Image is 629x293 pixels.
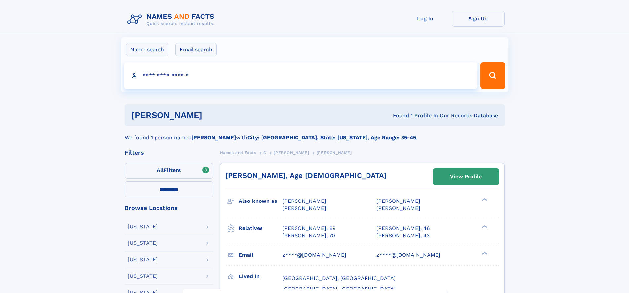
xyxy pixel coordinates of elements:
[282,232,335,239] a: [PERSON_NAME], 70
[192,134,236,141] b: [PERSON_NAME]
[125,126,505,142] div: We found 1 person named with .
[125,163,213,179] label: Filters
[317,150,352,155] span: [PERSON_NAME]
[226,171,387,180] a: [PERSON_NAME], Age [DEMOGRAPHIC_DATA]
[131,111,298,119] h1: [PERSON_NAME]
[239,271,282,282] h3: Lived in
[282,198,326,204] span: [PERSON_NAME]
[125,11,220,28] img: Logo Names and Facts
[274,150,309,155] span: [PERSON_NAME]
[125,150,213,156] div: Filters
[239,223,282,234] h3: Relatives
[263,150,266,155] span: C
[239,249,282,261] h3: Email
[128,240,158,246] div: [US_STATE]
[376,232,430,239] a: [PERSON_NAME], 43
[452,11,505,27] a: Sign Up
[376,225,430,232] a: [PERSON_NAME], 46
[274,148,309,157] a: [PERSON_NAME]
[220,148,256,157] a: Names and Facts
[450,169,482,184] div: View Profile
[128,274,158,279] div: [US_STATE]
[480,62,505,89] button: Search Button
[175,43,217,56] label: Email search
[282,275,396,281] span: [GEOGRAPHIC_DATA], [GEOGRAPHIC_DATA]
[157,167,164,173] span: All
[297,112,498,119] div: Found 1 Profile In Our Records Database
[282,286,396,292] span: [GEOGRAPHIC_DATA], [GEOGRAPHIC_DATA]
[126,43,168,56] label: Name search
[480,251,488,255] div: ❯
[399,11,452,27] a: Log In
[376,198,420,204] span: [PERSON_NAME]
[128,257,158,262] div: [US_STATE]
[376,205,420,211] span: [PERSON_NAME]
[433,169,499,185] a: View Profile
[239,196,282,207] h3: Also known as
[247,134,416,141] b: City: [GEOGRAPHIC_DATA], State: [US_STATE], Age Range: 35-45
[125,205,213,211] div: Browse Locations
[128,224,158,229] div: [US_STATE]
[480,198,488,202] div: ❯
[282,205,326,211] span: [PERSON_NAME]
[263,148,266,157] a: C
[480,224,488,229] div: ❯
[124,62,478,89] input: search input
[282,225,336,232] a: [PERSON_NAME], 89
